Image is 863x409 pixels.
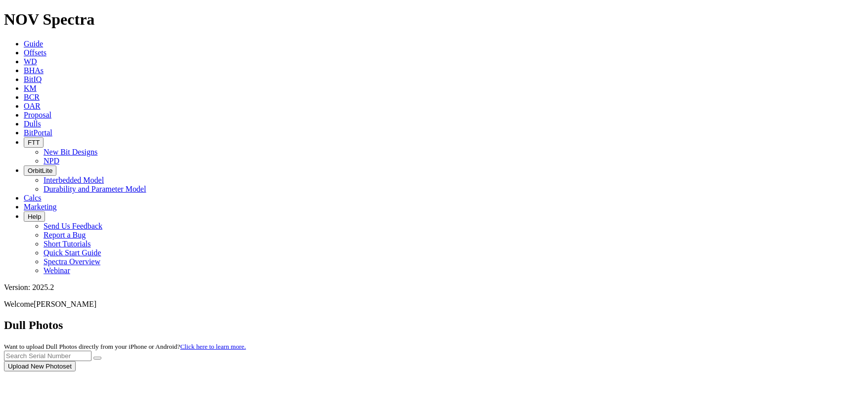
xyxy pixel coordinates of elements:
button: FTT [24,137,44,148]
span: Help [28,213,41,220]
input: Search Serial Number [4,351,91,361]
a: Send Us Feedback [44,222,102,230]
a: Short Tutorials [44,240,91,248]
button: Upload New Photoset [4,361,76,371]
div: Version: 2025.2 [4,283,859,292]
a: BHAs [24,66,44,75]
a: Calcs [24,194,42,202]
a: Report a Bug [44,231,86,239]
a: KM [24,84,37,92]
span: FTT [28,139,40,146]
button: OrbitLite [24,165,56,176]
a: Interbedded Model [44,176,104,184]
a: BCR [24,93,40,101]
h1: NOV Spectra [4,10,859,29]
button: Help [24,211,45,222]
span: OrbitLite [28,167,52,174]
a: Proposal [24,111,51,119]
a: Dulls [24,120,41,128]
a: WD [24,57,37,66]
span: [PERSON_NAME] [34,300,96,308]
a: Spectra Overview [44,257,100,266]
a: Guide [24,40,43,48]
p: Welcome [4,300,859,309]
a: Webinar [44,266,70,275]
a: OAR [24,102,41,110]
a: Durability and Parameter Model [44,185,146,193]
small: Want to upload Dull Photos directly from your iPhone or Android? [4,343,246,350]
a: Quick Start Guide [44,248,101,257]
a: Marketing [24,203,57,211]
a: BitIQ [24,75,42,83]
h2: Dull Photos [4,319,859,332]
a: New Bit Designs [44,148,97,156]
a: Offsets [24,48,46,57]
a: NPD [44,157,59,165]
a: BitPortal [24,128,52,137]
a: Click here to learn more. [181,343,246,350]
